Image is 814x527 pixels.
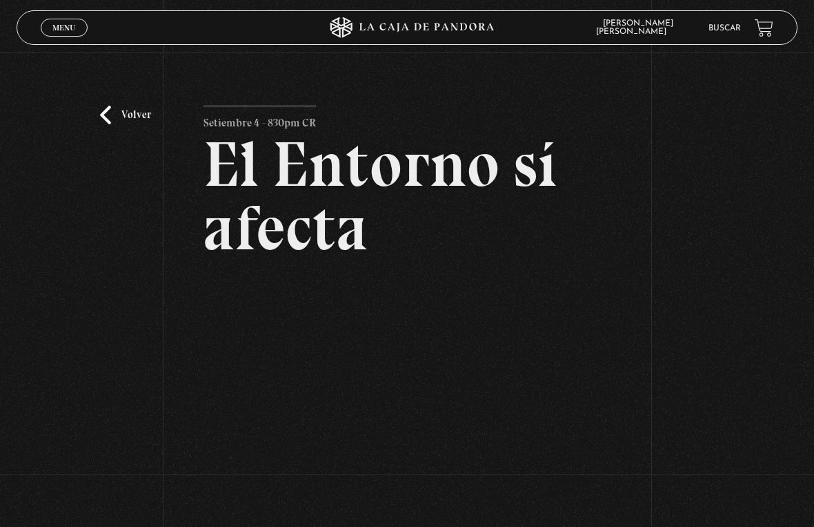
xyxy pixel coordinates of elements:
span: Cerrar [48,35,81,45]
h2: El Entorno sí afecta [203,133,610,260]
a: Volver [100,106,151,124]
a: Buscar [708,24,741,32]
p: Setiembre 4 - 830pm CR [203,106,316,133]
span: [PERSON_NAME] [PERSON_NAME] [596,19,680,36]
span: Menu [52,23,75,32]
a: View your shopping cart [755,19,773,37]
